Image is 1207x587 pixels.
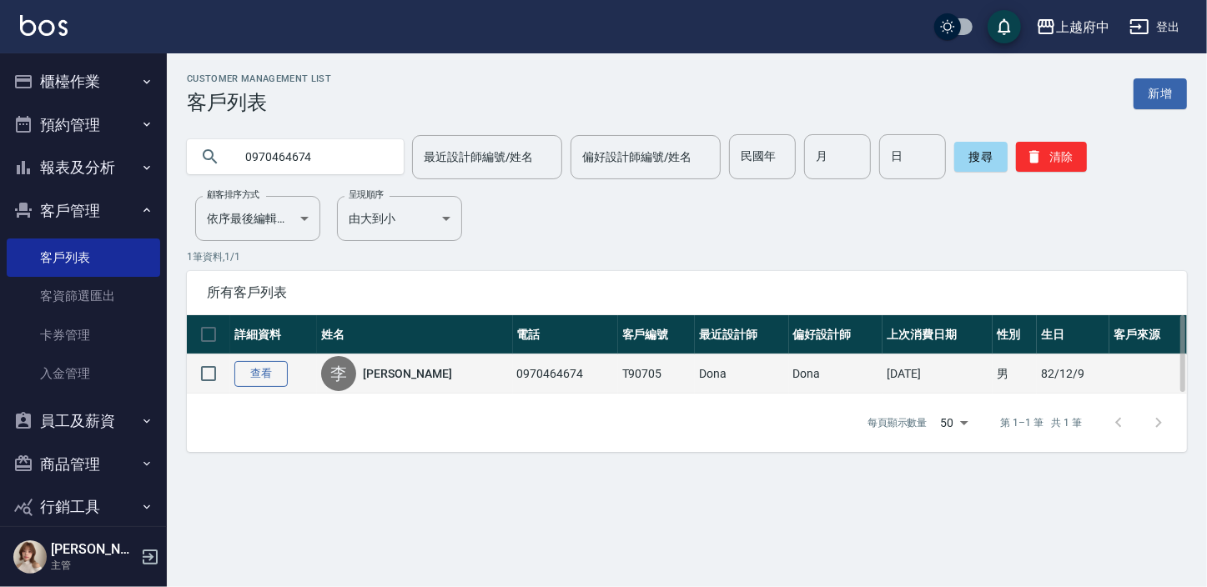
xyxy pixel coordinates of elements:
th: 性別 [993,315,1037,354]
td: T90705 [618,354,696,394]
h2: Customer Management List [187,73,331,84]
button: 報表及分析 [7,146,160,189]
td: 82/12/9 [1037,354,1109,394]
th: 電話 [513,315,618,354]
div: 50 [934,400,974,445]
img: Person [13,540,47,574]
a: 入金管理 [7,354,160,393]
label: 呈現順序 [349,188,384,201]
th: 姓名 [317,315,512,354]
button: 員工及薪資 [7,399,160,443]
label: 顧客排序方式 [207,188,259,201]
th: 生日 [1037,315,1109,354]
button: 預約管理 [7,103,160,147]
p: 第 1–1 筆 共 1 筆 [1001,415,1082,430]
th: 上次消費日期 [883,315,993,354]
a: 新增 [1134,78,1187,109]
div: 上越府中 [1056,17,1109,38]
h5: [PERSON_NAME] [51,541,136,558]
button: 商品管理 [7,443,160,486]
a: 卡券管理 [7,316,160,354]
div: 依序最後編輯時間 [195,196,320,241]
th: 最近設計師 [695,315,788,354]
button: 清除 [1016,142,1087,172]
button: 櫃檯作業 [7,60,160,103]
button: save [988,10,1021,43]
td: Dona [695,354,788,394]
th: 詳細資料 [230,315,317,354]
a: 客戶列表 [7,238,160,277]
div: 由大到小 [337,196,462,241]
p: 主管 [51,558,136,573]
th: 客戶編號 [618,315,696,354]
div: 李 [321,356,356,391]
p: 1 筆資料, 1 / 1 [187,249,1187,264]
button: 登出 [1123,12,1187,43]
td: 0970464674 [513,354,618,394]
span: 所有客戶列表 [207,284,1167,301]
td: 男 [993,354,1037,394]
button: 搜尋 [954,142,1008,172]
img: Logo [20,15,68,36]
td: Dona [789,354,883,394]
a: [PERSON_NAME] [363,365,451,382]
th: 偏好設計師 [789,315,883,354]
input: 搜尋關鍵字 [234,134,390,179]
button: 行銷工具 [7,485,160,529]
a: 客資篩選匯出 [7,277,160,315]
th: 客戶來源 [1109,315,1187,354]
a: 查看 [234,361,288,387]
button: 客戶管理 [7,189,160,233]
h3: 客戶列表 [187,91,331,114]
button: 上越府中 [1029,10,1116,44]
p: 每頁顯示數量 [868,415,928,430]
td: [DATE] [883,354,993,394]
